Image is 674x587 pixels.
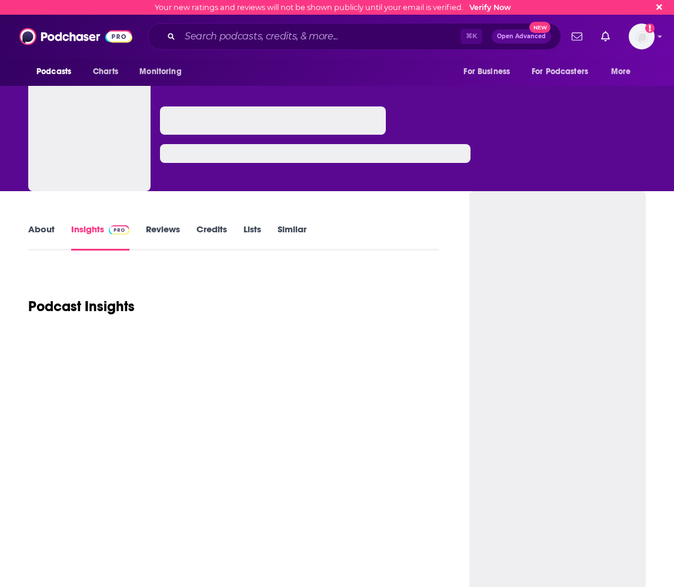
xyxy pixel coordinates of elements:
[85,61,125,83] a: Charts
[139,64,181,80] span: Monitoring
[131,61,196,83] button: open menu
[93,64,118,80] span: Charts
[629,24,655,49] span: Logged in as charlottestone
[596,26,615,46] a: Show notifications dropdown
[455,61,525,83] button: open menu
[611,64,631,80] span: More
[28,298,135,315] h1: Podcast Insights
[146,224,180,251] a: Reviews
[243,224,261,251] a: Lists
[148,23,561,50] div: Search podcasts, credits, & more...
[155,3,511,12] div: Your new ratings and reviews will not be shown publicly until your email is verified.
[603,61,646,83] button: open menu
[469,3,511,12] a: Verify Now
[629,24,655,49] button: Show profile menu
[463,64,510,80] span: For Business
[461,29,482,44] span: ⌘ K
[529,22,550,33] span: New
[497,34,546,39] span: Open Advanced
[71,224,129,251] a: InsightsPodchaser Pro
[278,224,306,251] a: Similar
[28,61,86,83] button: open menu
[28,224,55,251] a: About
[196,224,227,251] a: Credits
[36,64,71,80] span: Podcasts
[524,61,605,83] button: open menu
[645,24,655,33] svg: Email not verified
[567,26,587,46] a: Show notifications dropdown
[19,25,132,48] img: Podchaser - Follow, Share and Rate Podcasts
[109,225,129,235] img: Podchaser Pro
[629,24,655,49] img: User Profile
[180,27,461,46] input: Search podcasts, credits, & more...
[492,29,551,44] button: Open AdvancedNew
[532,64,588,80] span: For Podcasters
